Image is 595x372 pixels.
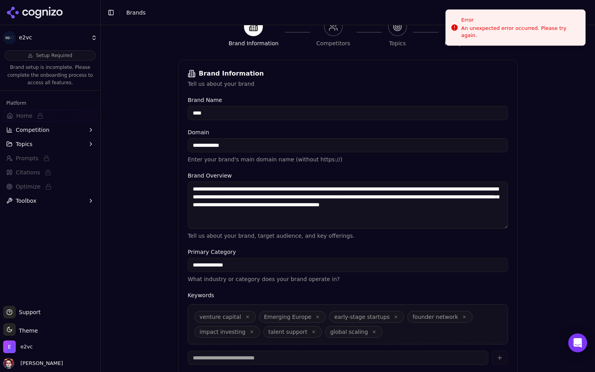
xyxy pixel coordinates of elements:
span: talent support [268,328,307,336]
span: Theme [16,328,38,334]
span: [PERSON_NAME] [17,360,63,367]
nav: breadcrumb [126,9,146,17]
span: e2vc [19,34,88,41]
img: e2vc [3,31,16,44]
span: early-stage startups [334,313,390,321]
p: Enter your brand's main domain name (without https://) [188,155,508,163]
label: Domain [188,130,508,135]
div: Brand Information [188,70,508,78]
label: Brand Name [188,97,508,103]
span: global scaling [330,328,368,336]
div: Open Intercom Messenger [568,333,587,352]
span: Competition [16,126,50,134]
span: Setup Required [36,52,72,59]
span: Home [16,112,32,120]
p: What industry or category does your brand operate in? [188,275,508,283]
p: Brand setup is incomplete. Please complete the onboarding process to access all features. [5,64,96,87]
div: Platform [3,97,97,109]
div: Competitors [316,39,350,47]
button: Competition [3,124,97,136]
img: e2vc [3,341,16,353]
span: Support [16,308,41,316]
label: Brand Overview [188,173,508,178]
p: Tell us about your brand, target audience, and key offerings. [188,232,508,240]
button: Topics [3,138,97,150]
div: An unexpected error occurred. Please try again. [461,25,579,39]
span: founder network [412,313,458,321]
button: Toolbox [3,194,97,207]
span: Prompts [16,154,39,162]
label: Keywords [188,292,508,298]
span: Citations [16,168,40,176]
div: Error [461,16,579,24]
button: Open organization switcher [3,341,33,353]
button: Open user button [3,358,63,369]
span: Emerging Europe [264,313,312,321]
span: Topics [16,140,33,148]
div: Prompts [445,39,468,47]
label: Primary Category [188,249,508,255]
div: Brand Information [229,39,279,47]
div: Topics [389,39,406,47]
div: Tell us about your brand [188,80,508,88]
span: impact investing [200,328,246,336]
span: venture capital [200,313,241,321]
img: Deniz Ozcan [3,358,14,369]
span: e2vc [20,343,33,350]
span: Brands [126,9,146,16]
span: Optimize [16,183,41,191]
span: Toolbox [16,197,37,205]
